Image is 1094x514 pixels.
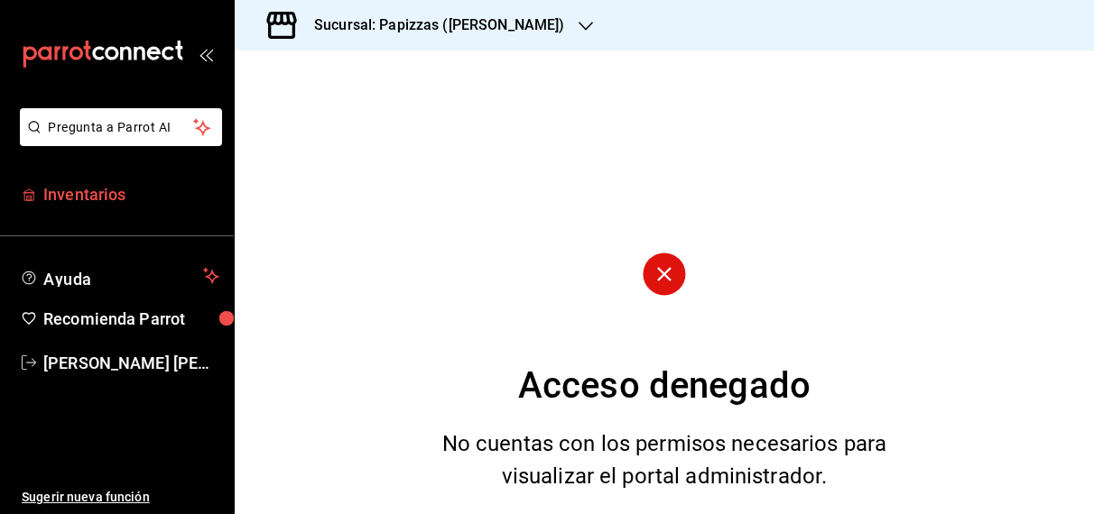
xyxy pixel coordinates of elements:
[13,131,222,150] a: Pregunta a Parrot AI
[518,359,811,413] div: Acceso denegado
[49,118,194,137] span: Pregunta a Parrot AI
[20,108,222,146] button: Pregunta a Parrot AI
[43,265,196,287] span: Ayuda
[43,182,219,207] span: Inventarios
[43,351,219,375] span: [PERSON_NAME] [PERSON_NAME]
[22,488,219,507] span: Sugerir nueva función
[420,427,910,492] div: No cuentas con los permisos necesarios para visualizar el portal administrador.
[43,307,219,331] span: Recomienda Parrot
[300,14,564,36] h3: Sucursal: Papizzas ([PERSON_NAME])
[199,47,213,61] button: open_drawer_menu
